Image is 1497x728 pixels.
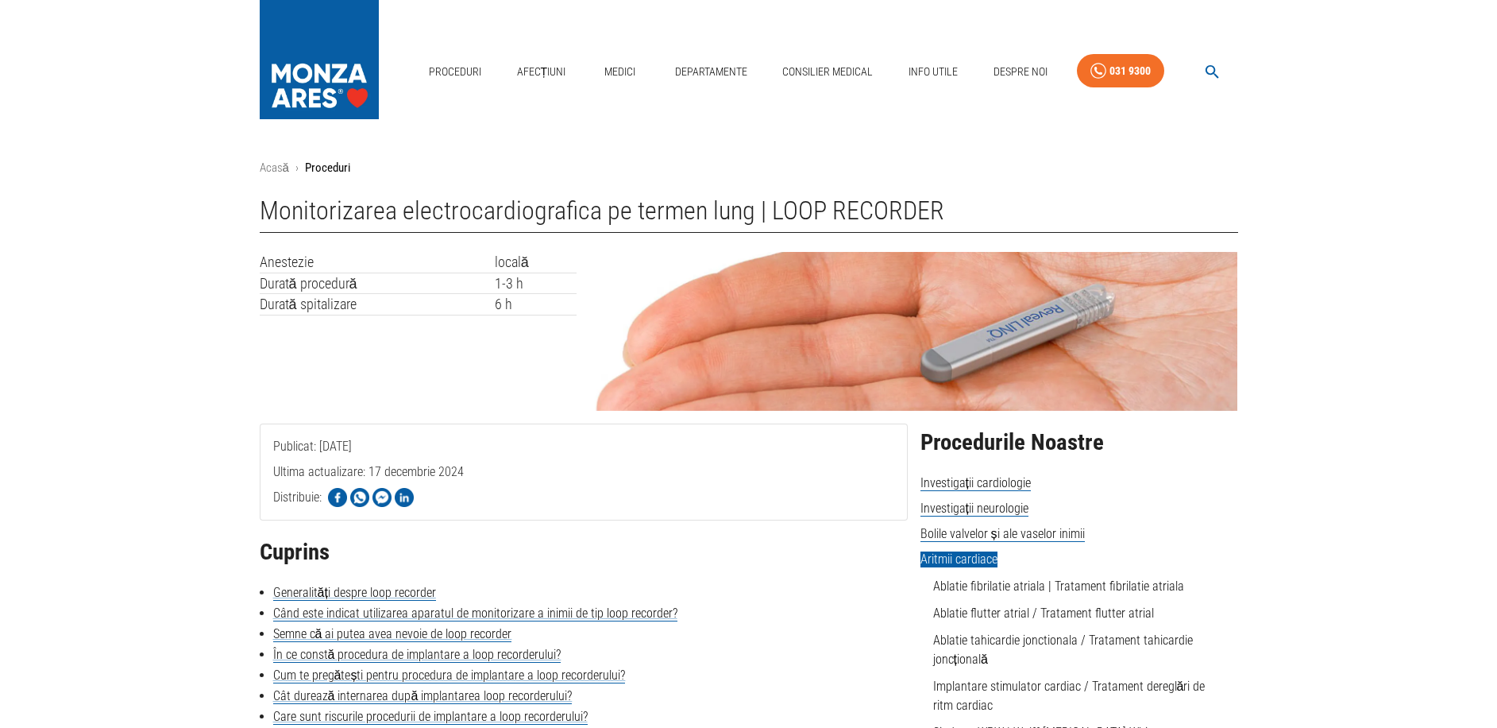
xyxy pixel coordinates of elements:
p: Distribuie: [273,488,322,507]
div: 031 9300 [1109,61,1151,81]
a: Semne că ai putea avea nevoie de loop recorder [273,626,512,642]
a: Afecțiuni [511,56,573,88]
a: Consilier Medical [776,56,879,88]
a: Când este indicat utilizarea aparatul de monitorizare a inimii de tip loop recorder? [273,606,677,622]
li: › [295,159,299,177]
img: Share on LinkedIn [395,488,414,507]
a: Ablatie fibrilatie atriala | Tratament fibrilatie atriala [933,579,1184,594]
p: Proceduri [305,159,350,177]
a: Ablatie tahicardie jonctionala / Tratament tahicardie joncțională [933,633,1193,667]
h2: Procedurile Noastre [920,430,1238,455]
td: 6 h [495,294,577,316]
a: Generalități despre loop recorder [273,585,436,601]
img: Share on Facebook Messenger [372,488,392,507]
a: Despre Noi [987,56,1054,88]
a: Care sunt riscurile procedurii de implantare a loop recorderului? [273,709,588,725]
img: Share on Facebook [328,488,347,507]
h1: Monitorizarea electrocardiografica pe termen lung | LOOP RECORDER [260,196,1238,233]
a: Medici [595,56,646,88]
a: Acasă [260,161,289,175]
a: Ablatie flutter atrial / Tratament flutter atrial [933,606,1154,621]
a: Proceduri [422,56,488,88]
td: locală [495,252,577,273]
a: 031 9300 [1077,54,1164,88]
h2: Cuprins [260,540,908,565]
span: Investigații neurologie [920,501,1028,517]
nav: breadcrumb [260,159,1238,177]
td: Anestezie [260,252,495,273]
span: Aritmii cardiace [920,552,997,567]
img: Monitorizarea ritmului cardiac pe termen lung | MONZA ARES | Inovatie in Cardiologie [589,252,1237,411]
a: Info Utile [902,56,964,88]
span: Investigații cardiologie [920,475,1031,491]
span: Publicat: [DATE] [273,439,352,517]
span: Bolile valvelor și ale vaselor inimii [920,526,1085,542]
a: Implantare stimulator cardiac / Tratament dereglări de ritm cardiac [933,679,1206,713]
a: Cât durează internarea după implantarea loop recorderului? [273,688,573,704]
span: Ultima actualizare: 17 decembrie 2024 [273,464,464,543]
a: Cum te pregătești pentru procedura de implantare a loop recorderului? [273,668,626,683]
td: 1-3 h [495,273,577,294]
td: Durată procedură [260,273,495,294]
a: Departamente [669,56,754,88]
img: Share on WhatsApp [350,488,369,507]
td: Durată spitalizare [260,294,495,316]
a: În ce constă procedura de implantare a loop recorderului? [273,647,561,663]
